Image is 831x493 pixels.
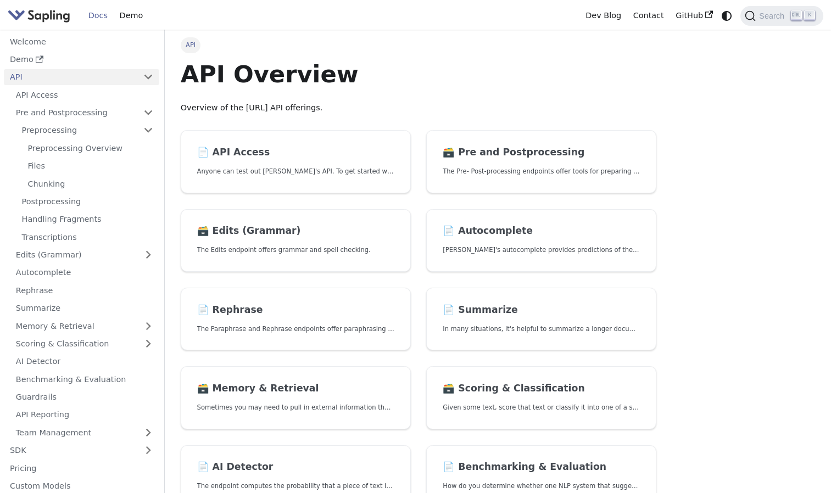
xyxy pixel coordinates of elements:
a: Pre and Postprocessing [10,105,159,121]
a: API Access [10,87,159,103]
p: The Edits endpoint offers grammar and spell checking. [197,245,394,255]
a: Contact [627,7,670,24]
h2: API Access [197,147,394,159]
a: Preprocessing Overview [22,140,159,156]
a: Preprocessing [16,122,159,138]
h2: Memory & Retrieval [197,383,394,395]
h2: Autocomplete [443,225,640,237]
span: API [181,37,201,53]
p: The endpoint computes the probability that a piece of text is AI-generated, [197,481,394,491]
p: In many situations, it's helpful to summarize a longer document into a shorter, more easily diges... [443,324,640,334]
a: Chunking [22,176,159,192]
h2: Summarize [443,304,640,316]
h2: Rephrase [197,304,394,316]
a: SDK [4,442,137,458]
h2: AI Detector [197,461,394,473]
a: 🗃️ Memory & RetrievalSometimes you may need to pull in external information that doesn't fit in t... [181,366,411,429]
p: Sapling's autocomplete provides predictions of the next few characters or words [443,245,640,255]
nav: Breadcrumbs [181,37,657,53]
h2: Pre and Postprocessing [443,147,640,159]
a: Welcome [4,33,159,49]
a: Rephrase [10,282,159,298]
a: Docs [82,7,114,24]
button: Collapse sidebar category 'API' [137,69,159,85]
a: Demo [114,7,149,24]
h2: Edits (Grammar) [197,225,394,237]
a: 📄️ API AccessAnyone can test out [PERSON_NAME]'s API. To get started with the API, simply: [181,130,411,193]
button: Expand sidebar category 'SDK' [137,442,159,458]
p: Overview of the [URL] API offerings. [181,102,657,115]
a: Edits (Grammar) [10,247,159,263]
a: Handling Fragments [16,211,159,227]
p: Sometimes you may need to pull in external information that doesn't fit in the context size of an... [197,402,394,413]
a: API [4,69,137,85]
h1: API Overview [181,59,657,89]
button: Switch between dark and light mode (currently system mode) [719,8,735,24]
img: Sapling.ai [8,8,70,24]
button: Search (Ctrl+K) [740,6,823,26]
a: 🗃️ Scoring & ClassificationGiven some text, score that text or classify it into one of a set of p... [426,366,656,429]
a: Scoring & Classification [10,336,159,352]
a: Postprocessing [16,194,159,210]
a: 📄️ Autocomplete[PERSON_NAME]'s autocomplete provides predictions of the next few characters or words [426,209,656,272]
span: Search [756,12,791,20]
a: Files [22,158,159,174]
a: Sapling.ai [8,8,74,24]
a: GitHub [670,7,718,24]
a: Team Management [10,424,159,440]
kbd: K [804,10,815,20]
a: Transcriptions [16,229,159,245]
p: Anyone can test out Sapling's API. To get started with the API, simply: [197,166,394,177]
a: AI Detector [10,354,159,369]
h2: Scoring & Classification [443,383,640,395]
h2: Benchmarking & Evaluation [443,461,640,473]
a: API Reporting [10,407,159,423]
p: Given some text, score that text or classify it into one of a set of pre-specified categories. [443,402,640,413]
a: 📄️ RephraseThe Paraphrase and Rephrase endpoints offer paraphrasing for particular styles. [181,288,411,351]
a: Autocomplete [10,265,159,281]
a: Dev Blog [579,7,627,24]
a: Summarize [10,300,159,316]
a: Pricing [4,460,159,476]
a: 🗃️ Edits (Grammar)The Edits endpoint offers grammar and spell checking. [181,209,411,272]
a: 📄️ SummarizeIn many situations, it's helpful to summarize a longer document into a shorter, more ... [426,288,656,351]
a: Guardrails [10,389,159,405]
p: The Pre- Post-processing endpoints offer tools for preparing your text data for ingestation as we... [443,166,640,177]
a: Benchmarking & Evaluation [10,371,159,387]
p: The Paraphrase and Rephrase endpoints offer paraphrasing for particular styles. [197,324,394,334]
p: How do you determine whether one NLP system that suggests edits [443,481,640,491]
a: Demo [4,52,159,68]
a: 🗃️ Pre and PostprocessingThe Pre- Post-processing endpoints offer tools for preparing your text d... [426,130,656,193]
a: Memory & Retrieval [10,318,159,334]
